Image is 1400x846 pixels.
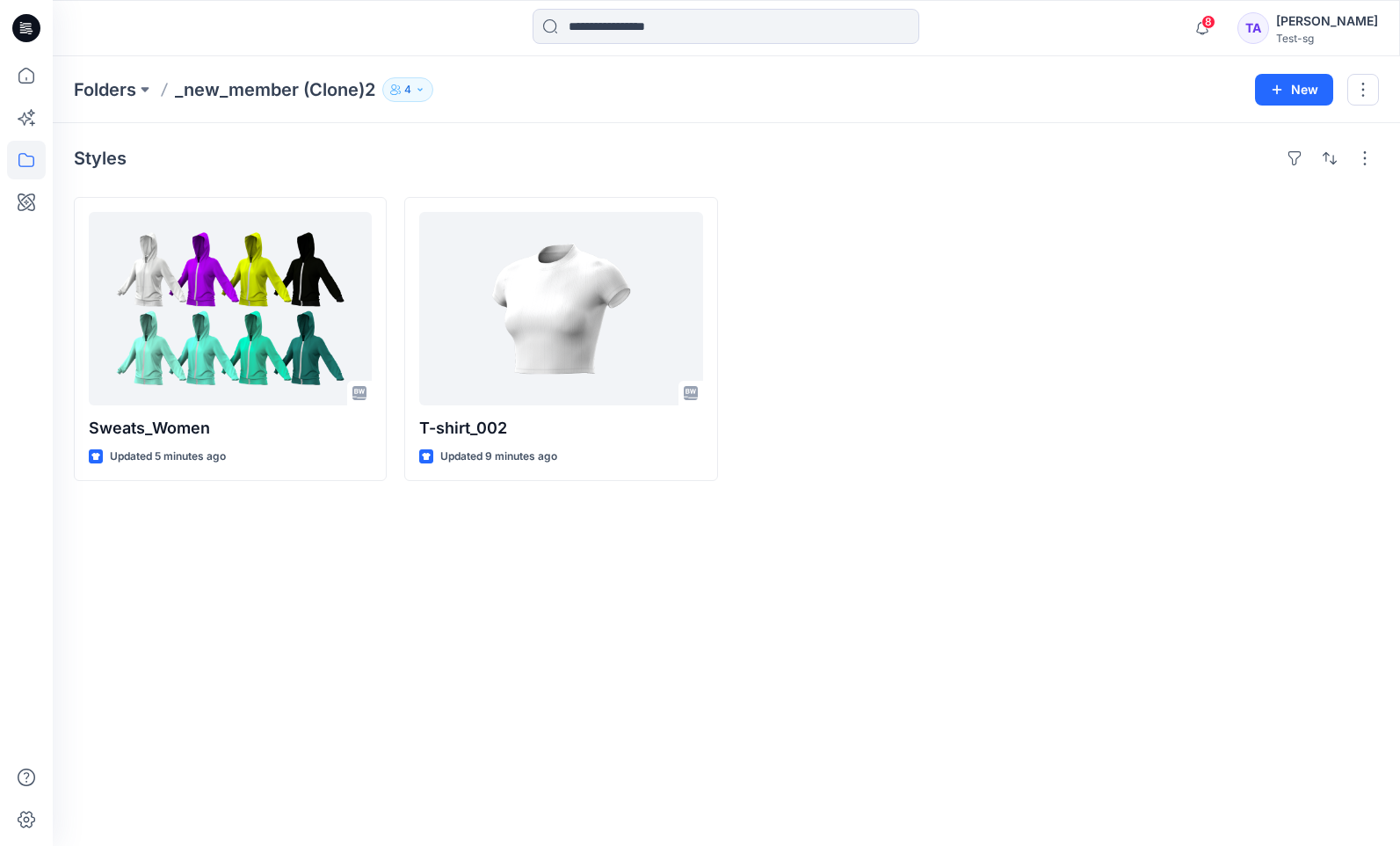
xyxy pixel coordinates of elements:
[382,77,433,102] button: 4
[74,148,127,169] h4: Styles
[419,416,702,441] p: T-shirt_002
[110,448,226,466] p: Updated 5 minutes ago
[1276,11,1378,32] div: [PERSON_NAME]
[1276,32,1378,45] div: Test-sg
[74,77,136,102] a: Folders
[404,80,411,99] p: 4
[89,416,372,441] p: Sweats_Women
[440,448,557,466] p: Updated 9 minutes ago
[1237,12,1269,44] div: TA
[419,212,702,405] a: T-shirt_002
[1255,74,1333,106] button: New
[89,212,372,405] a: Sweats_Women
[1201,15,1215,29] span: 8
[175,77,375,102] p: _new_member (Clone)2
